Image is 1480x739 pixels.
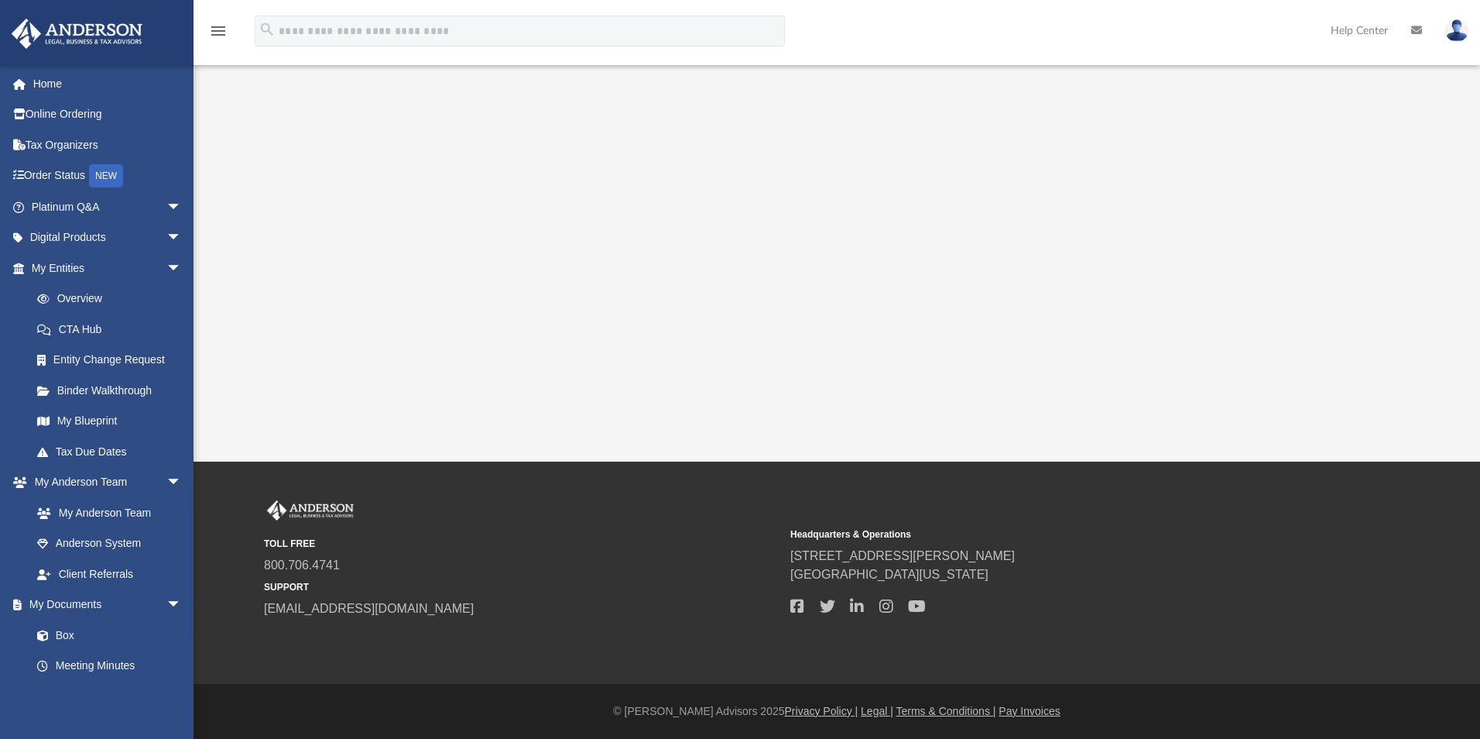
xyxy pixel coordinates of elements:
[785,705,858,717] a: Privacy Policy |
[22,651,197,682] a: Meeting Minutes
[264,559,340,572] a: 800.706.4741
[22,528,197,559] a: Anderson System
[790,528,1306,541] small: Headquarters & Operations
[22,284,205,315] a: Overview
[7,19,147,49] img: Anderson Advisors Platinum Portal
[22,559,197,589] a: Client Referrals
[11,99,205,130] a: Online Ordering
[861,705,893,717] a: Legal |
[11,589,197,620] a: My Documentsarrow_drop_down
[11,129,205,160] a: Tax Organizers
[166,467,197,499] span: arrow_drop_down
[166,253,197,284] span: arrow_drop_down
[1445,19,1468,42] img: User Pic
[264,602,474,615] a: [EMAIL_ADDRESS][DOMAIN_NAME]
[209,29,228,40] a: menu
[22,497,190,528] a: My Anderson Team
[11,467,197,498] a: My Anderson Teamarrow_drop_down
[209,22,228,40] i: menu
[11,222,205,253] a: Digital Productsarrow_drop_down
[22,406,197,437] a: My Blueprint
[264,500,357,521] img: Anderson Advisors Platinum Portal
[194,703,1480,720] div: © [PERSON_NAME] Advisors 2025
[11,253,205,284] a: My Entitiesarrow_drop_down
[790,568,988,581] a: [GEOGRAPHIC_DATA][US_STATE]
[22,620,190,651] a: Box
[896,705,996,717] a: Terms & Conditions |
[11,160,205,192] a: Order StatusNEW
[166,222,197,254] span: arrow_drop_down
[790,549,1015,562] a: [STREET_ADDRESS][PERSON_NAME]
[999,705,1060,717] a: Pay Invoices
[264,537,779,551] small: TOLL FREE
[22,681,190,712] a: Forms Library
[264,580,779,594] small: SUPPORT
[259,21,276,38] i: search
[11,191,205,222] a: Platinum Q&Aarrow_drop_down
[166,191,197,223] span: arrow_drop_down
[11,68,205,99] a: Home
[89,164,123,187] div: NEW
[22,375,205,406] a: Binder Walkthrough
[166,589,197,621] span: arrow_drop_down
[22,436,205,467] a: Tax Due Dates
[22,345,205,376] a: Entity Change Request
[22,314,205,345] a: CTA Hub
